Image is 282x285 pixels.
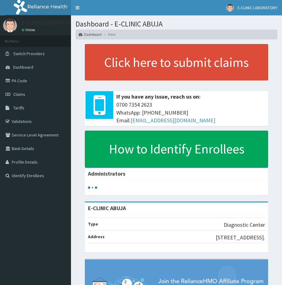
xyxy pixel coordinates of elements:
span: Switch Providers [13,51,45,56]
a: Online [22,28,36,32]
li: Here [102,32,115,37]
p: E-CLINIC LABORATORY [22,20,75,26]
b: If you have any issue, reach us on: [116,93,201,100]
svg: audio-loading [88,183,97,192]
h1: Dashboard - E-CLINIC ABUJA [76,20,277,28]
span: Dashboard [13,64,33,70]
a: Dashboard [79,32,102,37]
b: Administrators [88,170,125,177]
span: E-CLINIC LABORATORY [238,5,277,10]
span: Tariffs [13,105,24,111]
a: [EMAIL_ADDRESS][DOMAIN_NAME] [131,117,215,124]
b: Address [88,234,105,239]
a: Click here to submit claims [85,44,268,80]
p: [STREET_ADDRESS]. [216,234,265,242]
p: Diagnostic Center [224,221,265,229]
span: 0700 7354 2623 WhatsApp: [PHONE_NUMBER] Email: [116,101,265,124]
strong: E-CLINIC ABUJA [88,205,126,212]
img: User Image [226,4,234,12]
img: User Image [3,18,17,32]
b: Type [88,221,98,227]
a: How to Identify Enrollees [85,131,268,167]
span: Claims [13,92,25,97]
